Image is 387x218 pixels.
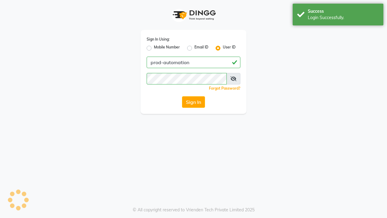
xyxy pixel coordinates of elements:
[194,45,208,52] label: Email ID
[147,37,170,42] label: Sign In Using:
[308,15,379,21] div: Login Successfully.
[182,96,205,108] button: Sign In
[223,45,236,52] label: User ID
[308,8,379,15] div: Success
[147,73,227,84] input: Username
[147,57,240,68] input: Username
[154,45,180,52] label: Mobile Number
[169,6,218,24] img: logo1.svg
[209,86,240,91] a: Forgot Password?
